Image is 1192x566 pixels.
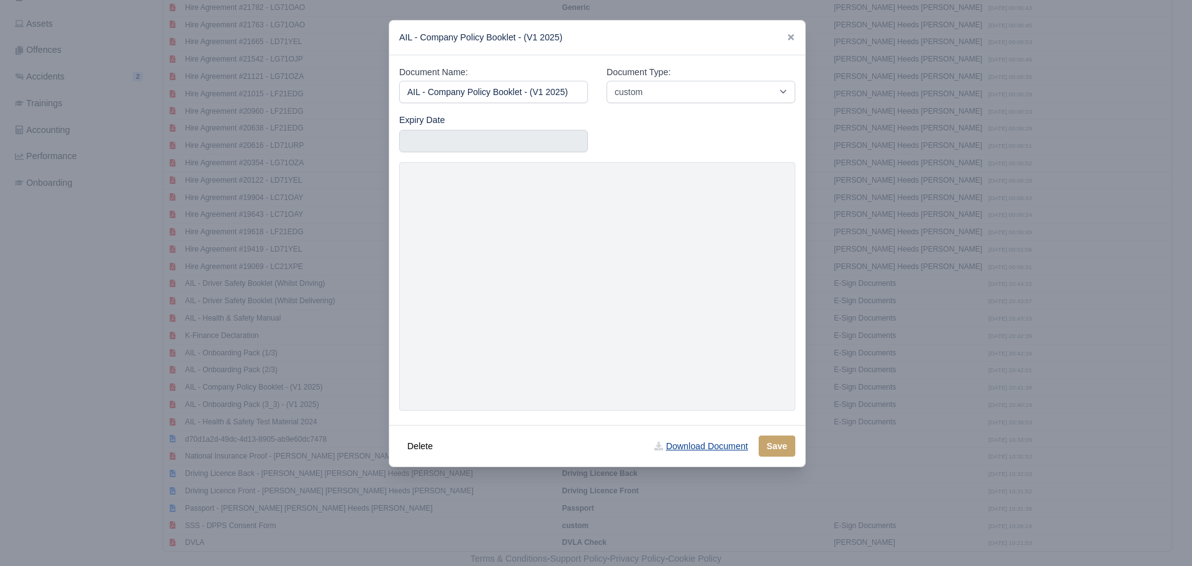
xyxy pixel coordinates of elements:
button: Save [759,436,795,457]
label: Document Name: [399,65,468,80]
iframe: Chat Widget [968,422,1192,566]
label: Document Type: [607,65,670,80]
div: AIL - Company Policy Booklet - (V1 2025) [389,21,805,55]
button: Delete [399,436,441,457]
label: Expiry Date [399,113,445,127]
a: Download Document [646,436,756,457]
